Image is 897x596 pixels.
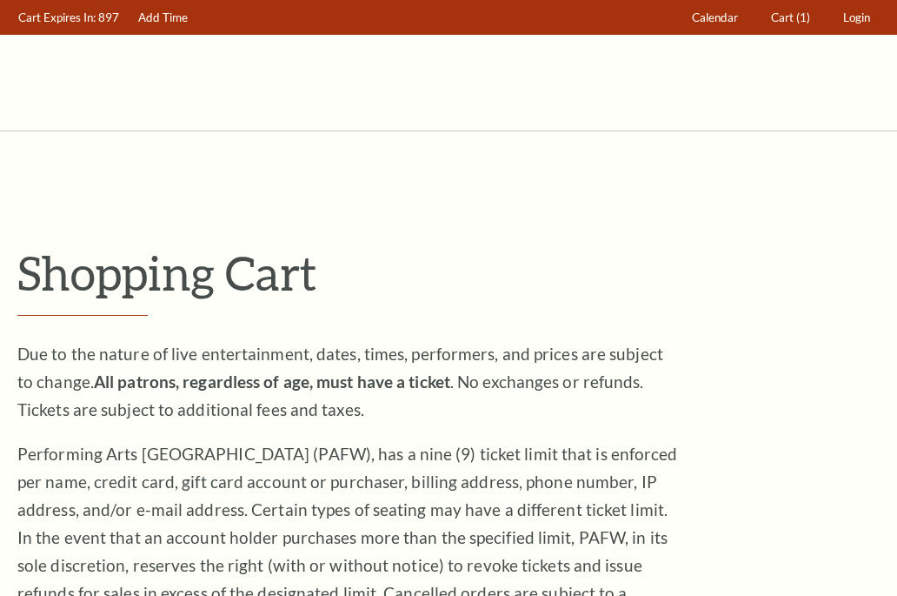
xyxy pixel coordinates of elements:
[98,10,119,24] span: 897
[835,1,879,35] a: Login
[17,244,880,301] p: Shopping Cart
[17,344,663,419] span: Due to the nature of live entertainment, dates, times, performers, and prices are subject to chan...
[18,10,96,24] span: Cart Expires In:
[684,1,747,35] a: Calendar
[94,372,450,392] strong: All patrons, regardless of age, must have a ticket
[771,10,794,24] span: Cart
[843,10,870,24] span: Login
[763,1,819,35] a: Cart (1)
[796,10,810,24] span: (1)
[130,1,196,35] a: Add Time
[692,10,738,24] span: Calendar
